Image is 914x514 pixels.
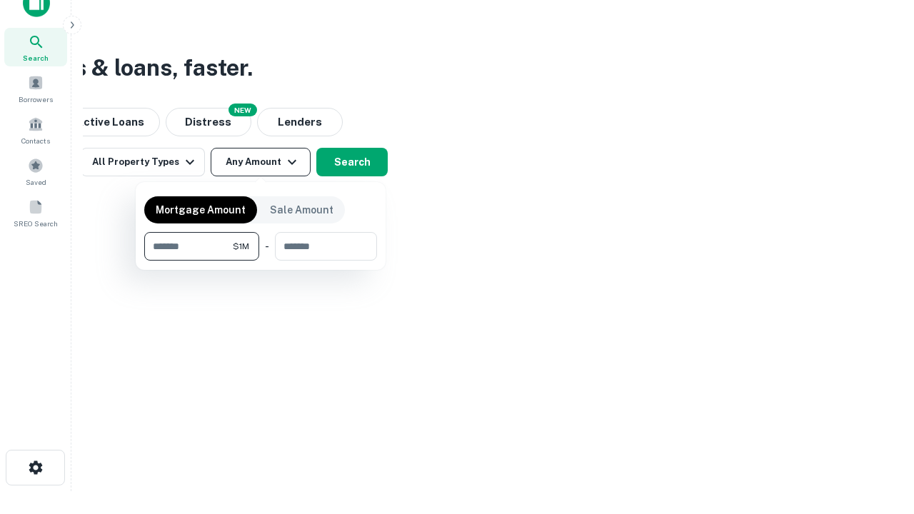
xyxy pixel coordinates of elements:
iframe: Chat Widget [843,400,914,468]
span: $1M [233,240,249,253]
div: - [265,232,269,261]
p: Mortgage Amount [156,202,246,218]
p: Sale Amount [270,202,333,218]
